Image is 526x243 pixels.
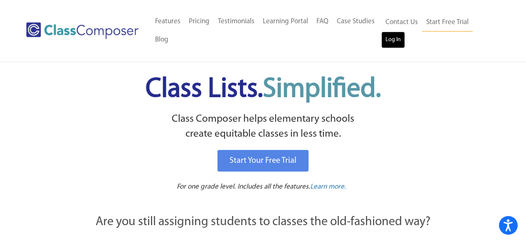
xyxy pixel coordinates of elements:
[381,32,405,48] a: Log In
[333,12,379,31] a: Case Studies
[310,182,346,192] a: Learn more.
[217,150,309,172] a: Start Your Free Trial
[185,12,214,31] a: Pricing
[177,183,310,190] span: For one grade level. Includes all the features.
[230,157,296,165] span: Start Your Free Trial
[51,213,475,231] p: Are you still assigning students to classes the old-fashioned way?
[26,22,138,39] img: Class Composer
[151,12,381,49] nav: Header Menu
[381,13,422,32] a: Contact Us
[50,112,477,142] p: Class Composer helps elementary schools create equitable classes in less time.
[151,31,173,49] a: Blog
[146,76,381,103] span: Class Lists.
[381,13,494,48] nav: Header Menu
[151,12,185,31] a: Features
[422,13,473,32] a: Start Free Trial
[263,76,381,103] span: Simplified.
[310,183,346,190] span: Learn more.
[312,12,333,31] a: FAQ
[214,12,259,31] a: Testimonials
[259,12,312,31] a: Learning Portal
